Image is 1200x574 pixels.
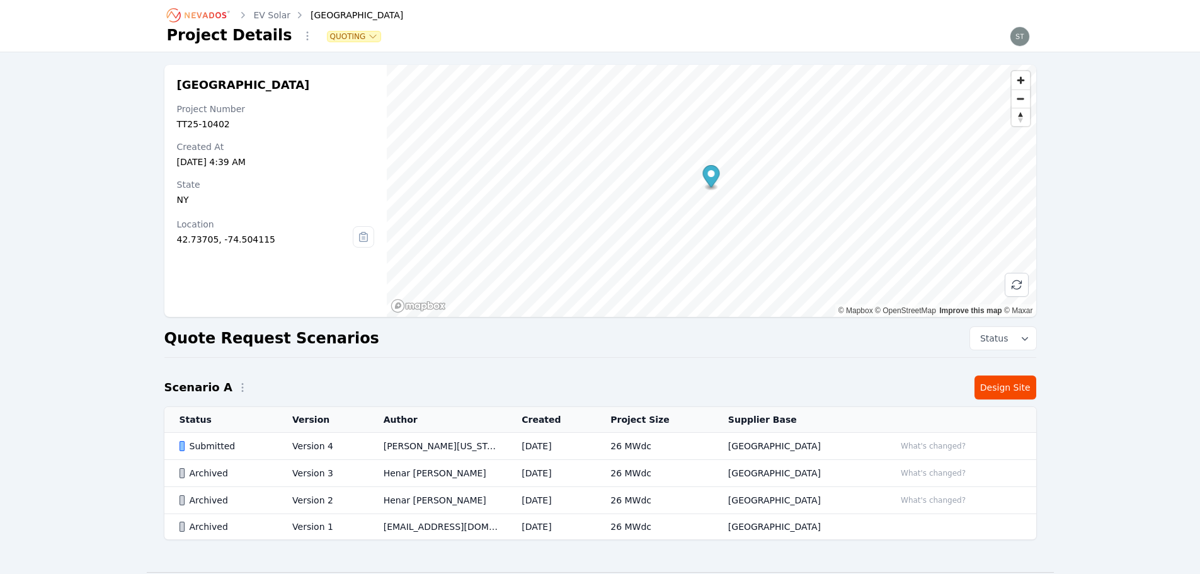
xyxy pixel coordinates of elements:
[506,433,595,460] td: [DATE]
[369,460,507,487] td: Henar [PERSON_NAME]
[369,487,507,514] td: Henar [PERSON_NAME]
[939,306,1002,315] a: Improve this map
[713,514,880,540] td: [GEOGRAPHIC_DATA]
[177,77,375,93] h2: [GEOGRAPHIC_DATA]
[595,433,713,460] td: 26 MWdc
[180,467,271,479] div: Archived
[164,460,1036,487] tr: ArchivedVersion 3Henar [PERSON_NAME][DATE]26 MWdc[GEOGRAPHIC_DATA]What's changed?
[177,193,375,206] div: NY
[369,514,507,540] td: [EMAIL_ADDRESS][DOMAIN_NAME]
[387,65,1036,317] canvas: Map
[164,328,379,348] h2: Quote Request Scenarios
[277,407,369,433] th: Version
[177,118,375,130] div: TT25-10402
[703,165,720,191] div: Map marker
[713,487,880,514] td: [GEOGRAPHIC_DATA]
[895,493,971,507] button: What's changed?
[164,433,1036,460] tr: SubmittedVersion 4[PERSON_NAME][US_STATE][DATE]26 MWdc[GEOGRAPHIC_DATA]What's changed?
[369,407,507,433] th: Author
[177,233,353,246] div: 42.73705, -74.504115
[1012,90,1030,108] span: Zoom out
[595,407,713,433] th: Project Size
[506,487,595,514] td: [DATE]
[895,439,971,453] button: What's changed?
[180,520,271,533] div: Archived
[164,487,1036,514] tr: ArchivedVersion 2Henar [PERSON_NAME][DATE]26 MWdc[GEOGRAPHIC_DATA]What's changed?
[838,306,873,315] a: Mapbox
[895,466,971,480] button: What's changed?
[177,218,353,231] div: Location
[180,440,271,452] div: Submitted
[1012,89,1030,108] button: Zoom out
[293,9,403,21] div: [GEOGRAPHIC_DATA]
[164,407,278,433] th: Status
[970,327,1036,350] button: Status
[1004,306,1033,315] a: Maxar
[391,299,446,313] a: Mapbox homepage
[595,460,713,487] td: 26 MWdc
[1010,26,1030,47] img: steve.mustaro@nevados.solar
[369,433,507,460] td: [PERSON_NAME][US_STATE]
[177,178,375,191] div: State
[277,514,369,540] td: Version 1
[177,141,375,153] div: Created At
[167,25,292,45] h1: Project Details
[713,433,880,460] td: [GEOGRAPHIC_DATA]
[177,103,375,115] div: Project Number
[1012,71,1030,89] button: Zoom in
[595,514,713,540] td: 26 MWdc
[595,487,713,514] td: 26 MWdc
[277,487,369,514] td: Version 2
[975,332,1009,345] span: Status
[164,379,232,396] h2: Scenario A
[506,407,595,433] th: Created
[180,494,271,507] div: Archived
[974,376,1036,399] a: Design Site
[713,460,880,487] td: [GEOGRAPHIC_DATA]
[167,5,404,25] nav: Breadcrumb
[506,460,595,487] td: [DATE]
[875,306,936,315] a: OpenStreetMap
[164,514,1036,540] tr: ArchivedVersion 1[EMAIL_ADDRESS][DOMAIN_NAME][DATE]26 MWdc[GEOGRAPHIC_DATA]
[177,156,375,168] div: [DATE] 4:39 AM
[254,9,291,21] a: EV Solar
[713,407,880,433] th: Supplier Base
[1012,108,1030,126] button: Reset bearing to north
[277,460,369,487] td: Version 3
[328,32,381,42] button: Quoting
[277,433,369,460] td: Version 4
[506,514,595,540] td: [DATE]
